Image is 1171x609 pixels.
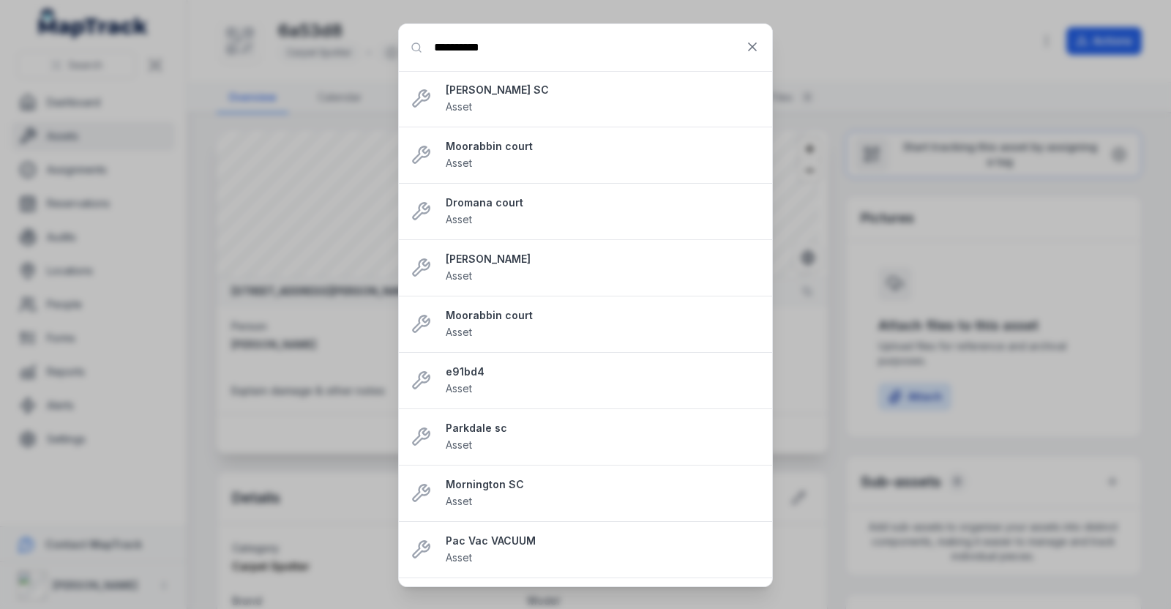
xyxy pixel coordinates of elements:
[446,438,472,451] span: Asset
[446,534,760,548] strong: Pac Vac VACUUM
[446,551,472,564] span: Asset
[446,252,760,266] strong: [PERSON_NAME]
[446,195,760,228] a: Dromana courtAsset
[446,100,472,113] span: Asset
[446,213,472,225] span: Asset
[446,365,760,379] strong: e91bd4
[446,421,760,436] strong: Parkdale sc
[446,477,760,492] strong: Mornington SC
[446,139,760,171] a: Moorabbin courtAsset
[446,308,760,323] strong: Moorabbin court
[446,83,760,115] a: [PERSON_NAME] SCAsset
[446,83,760,97] strong: [PERSON_NAME] SC
[446,252,760,284] a: [PERSON_NAME]Asset
[446,139,760,154] strong: Moorabbin court
[446,269,472,282] span: Asset
[446,195,760,210] strong: Dromana court
[446,534,760,566] a: Pac Vac VACUUMAsset
[446,326,472,338] span: Asset
[446,365,760,397] a: e91bd4Asset
[446,157,472,169] span: Asset
[446,495,472,507] span: Asset
[446,477,760,509] a: Mornington SCAsset
[446,421,760,453] a: Parkdale scAsset
[446,308,760,340] a: Moorabbin courtAsset
[446,382,472,395] span: Asset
